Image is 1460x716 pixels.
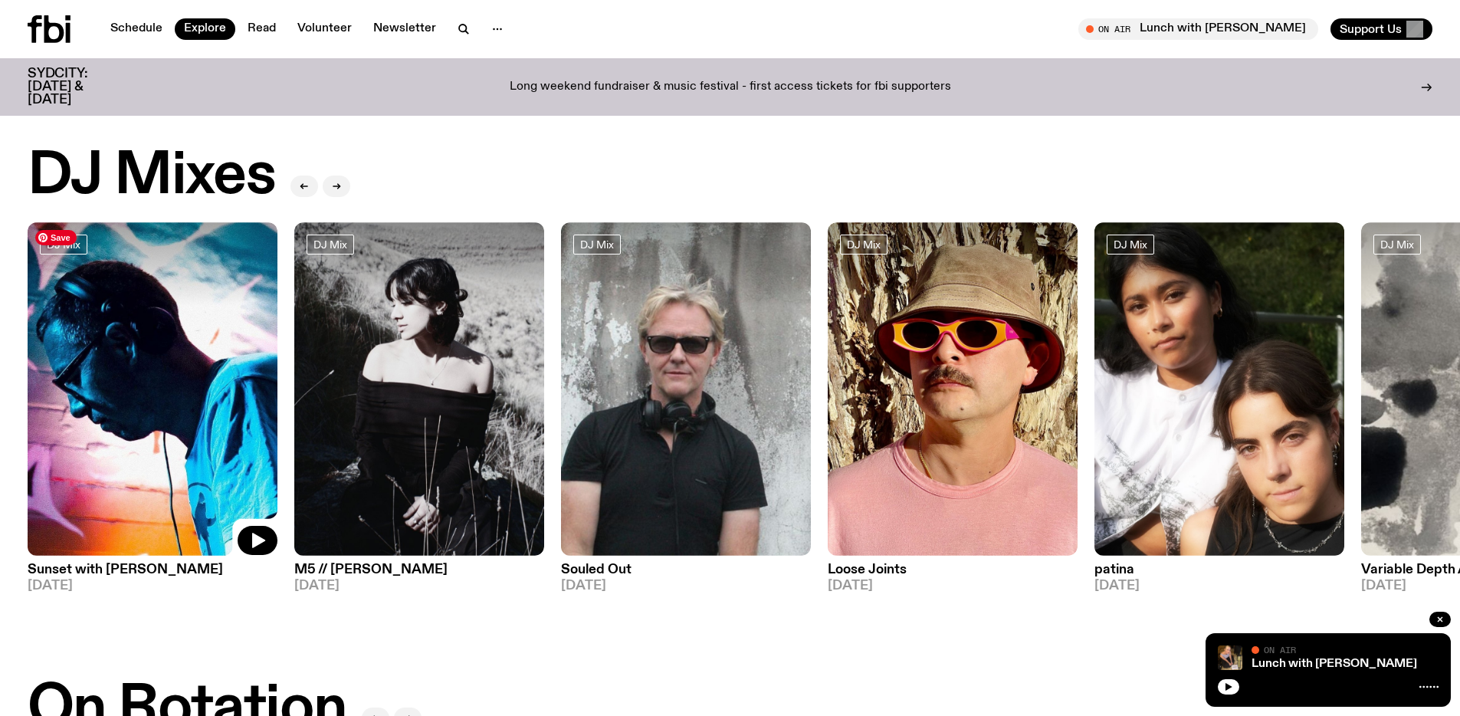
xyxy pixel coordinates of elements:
[1264,645,1296,655] span: On Air
[28,67,126,107] h3: SYDCITY: [DATE] & [DATE]
[28,580,277,593] span: [DATE]
[561,556,811,593] a: Souled Out[DATE]
[1094,563,1344,576] h3: patina
[828,563,1078,576] h3: Loose Joints
[561,222,811,556] img: Stephen looks directly at the camera, wearing a black tee, black sunglasses and headphones around...
[238,18,285,40] a: Read
[840,235,887,255] a: DJ Mix
[294,563,544,576] h3: M5 // [PERSON_NAME]
[313,238,347,250] span: DJ Mix
[288,18,361,40] a: Volunteer
[28,563,277,576] h3: Sunset with [PERSON_NAME]
[561,580,811,593] span: [DATE]
[828,580,1078,593] span: [DATE]
[1373,235,1421,255] a: DJ Mix
[1340,22,1402,36] span: Support Us
[364,18,445,40] a: Newsletter
[1094,556,1344,593] a: patina[DATE]
[1078,18,1318,40] button: On AirLunch with [PERSON_NAME]
[1114,238,1147,250] span: DJ Mix
[580,238,614,250] span: DJ Mix
[28,222,277,556] img: Simon Caldwell stands side on, looking downwards. He has headphones on. Behind him is a brightly ...
[28,147,275,205] h2: DJ Mixes
[28,556,277,593] a: Sunset with [PERSON_NAME][DATE]
[847,238,881,250] span: DJ Mix
[561,563,811,576] h3: Souled Out
[828,222,1078,556] img: Tyson stands in front of a paperbark tree wearing orange sunglasses, a suede bucket hat and a pin...
[307,235,354,255] a: DJ Mix
[101,18,172,40] a: Schedule
[828,556,1078,593] a: Loose Joints[DATE]
[35,230,77,245] span: Save
[1380,238,1414,250] span: DJ Mix
[1094,580,1344,593] span: [DATE]
[1330,18,1432,40] button: Support Us
[175,18,235,40] a: Explore
[294,580,544,593] span: [DATE]
[1252,658,1417,670] a: Lunch with [PERSON_NAME]
[573,235,621,255] a: DJ Mix
[510,80,951,94] p: Long weekend fundraiser & music festival - first access tickets for fbi supporters
[1107,235,1154,255] a: DJ Mix
[1218,645,1242,670] img: SLC lunch cover
[294,556,544,593] a: M5 // [PERSON_NAME][DATE]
